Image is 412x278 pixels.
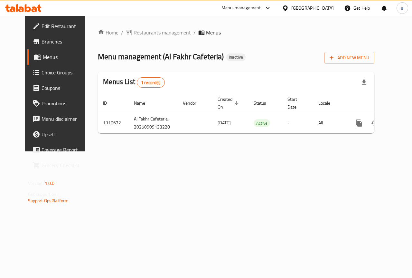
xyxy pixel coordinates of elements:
[42,38,89,45] span: Branches
[313,113,346,133] td: All
[27,96,94,111] a: Promotions
[27,65,94,80] a: Choice Groups
[42,115,89,123] span: Menu disclaimer
[206,29,221,36] span: Menus
[27,34,94,49] a: Branches
[42,100,89,107] span: Promotions
[42,161,89,169] span: Grocery Checklist
[103,77,164,88] h2: Menus List
[28,190,58,198] span: Get support on:
[28,197,69,205] a: Support.OpsPlatform
[287,95,305,111] span: Start Date
[103,99,115,107] span: ID
[367,115,382,131] button: Change Status
[42,22,89,30] span: Edit Restaurant
[27,142,94,158] a: Coverage Report
[45,179,55,187] span: 1.0.0
[42,130,89,138] span: Upsell
[27,80,94,96] a: Coupons
[27,158,94,173] a: Grocery Checklist
[226,54,246,60] span: Inactive
[254,120,270,127] span: Active
[27,111,94,127] a: Menu disclaimer
[221,4,261,12] div: Menu-management
[27,127,94,142] a: Upsell
[121,29,123,36] li: /
[226,53,246,61] div: Inactive
[218,95,241,111] span: Created On
[98,29,118,36] a: Home
[42,69,89,76] span: Choice Groups
[356,75,372,90] div: Export file
[27,49,94,65] a: Menus
[137,77,165,88] div: Total records count
[318,99,339,107] span: Locale
[28,179,44,187] span: Version:
[134,29,191,36] span: Restaurants management
[401,5,403,12] span: a
[27,18,94,34] a: Edit Restaurant
[254,99,275,107] span: Status
[218,119,231,127] span: [DATE]
[42,84,89,92] span: Coupons
[129,113,178,133] td: Al Fakhr Cafeteria, 20250909133228
[324,52,374,64] button: Add New Menu
[98,49,224,64] span: Menu management ( Al Fakhr Cafeteria )
[98,29,374,36] nav: breadcrumb
[98,113,129,133] td: 1310672
[43,53,89,61] span: Menus
[137,80,164,86] span: 1 record(s)
[330,54,369,62] span: Add New Menu
[134,99,154,107] span: Name
[351,115,367,131] button: more
[193,29,196,36] li: /
[183,99,205,107] span: Vendor
[126,29,191,36] a: Restaurants management
[291,5,334,12] div: [GEOGRAPHIC_DATA]
[282,113,313,133] td: -
[42,146,89,154] span: Coverage Report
